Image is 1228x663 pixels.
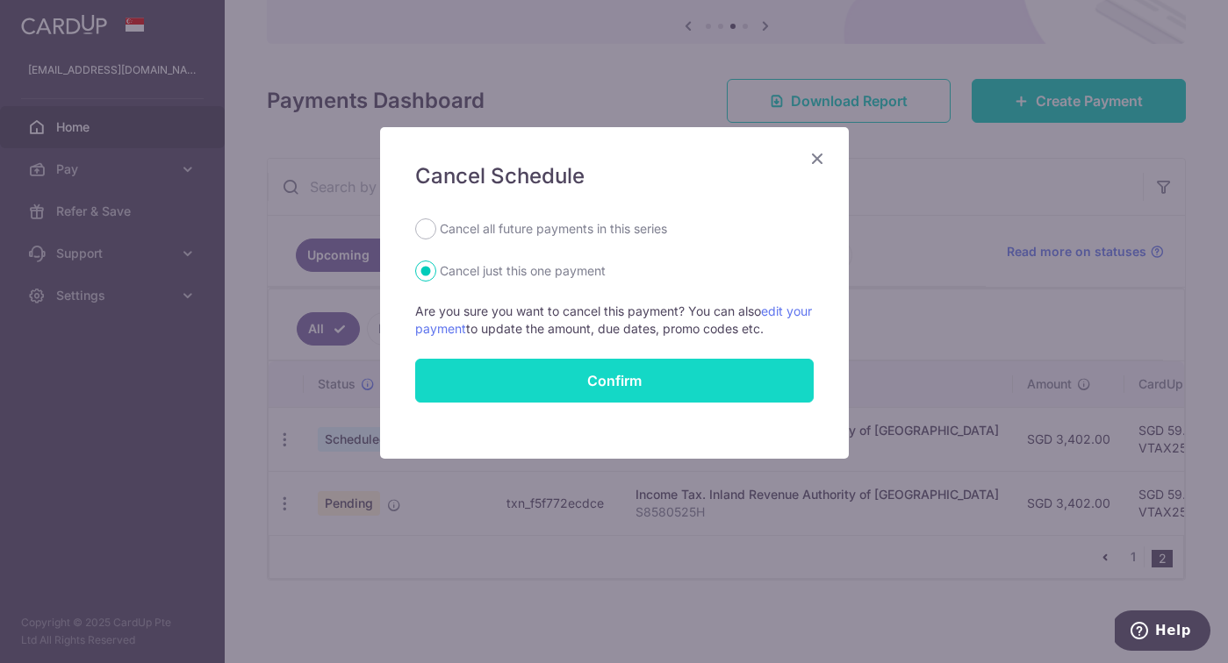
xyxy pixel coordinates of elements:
[807,148,828,169] button: Close
[415,303,814,338] p: Are you sure you want to cancel this payment? You can also to update the amount, due dates, promo...
[440,218,667,239] label: Cancel all future payments in this series
[1115,610,1210,654] iframe: Opens a widget where you can find more information
[440,260,606,282] label: Cancel just this one payment
[415,359,814,403] button: Confirm
[415,162,814,190] h5: Cancel Schedule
